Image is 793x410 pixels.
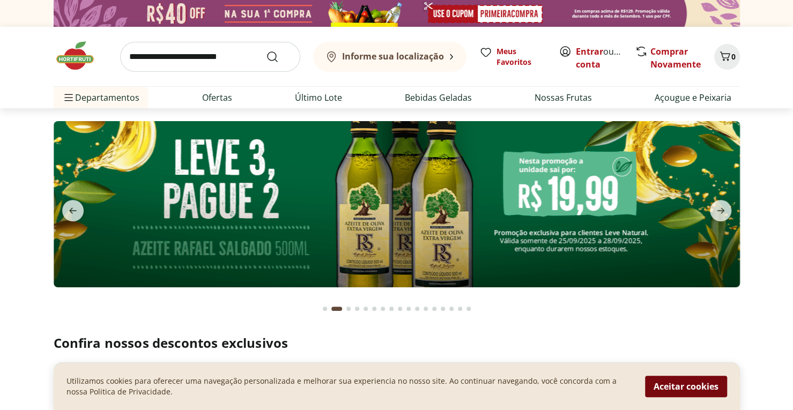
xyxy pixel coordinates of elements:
span: Meus Favoritos [496,46,546,68]
b: Informe sua localização [342,50,444,62]
button: Go to page 13 from fs-carousel [430,296,439,322]
a: Criar conta [576,46,635,70]
button: Go to page 7 from fs-carousel [379,296,387,322]
a: Nossas Frutas [535,91,592,104]
button: Carrinho [714,44,740,70]
button: Menu [62,85,75,110]
span: ou [576,45,624,71]
a: Ofertas [202,91,232,104]
a: Bebidas Geladas [405,91,472,104]
h2: Confira nossos descontos exclusivos [54,334,740,352]
button: Go to page 3 from fs-carousel [344,296,353,322]
button: Go to page 14 from fs-carousel [439,296,447,322]
a: Açougue e Peixaria [655,91,731,104]
span: 0 [731,51,736,62]
button: Go to page 10 from fs-carousel [404,296,413,322]
span: Departamentos [62,85,139,110]
a: Último Lote [295,91,342,104]
button: Go to page 11 from fs-carousel [413,296,421,322]
button: Submit Search [266,50,292,63]
button: Informe sua localização [313,42,466,72]
button: next [701,200,740,221]
button: Go to page 4 from fs-carousel [353,296,361,322]
button: Go to page 8 from fs-carousel [387,296,396,322]
a: Comprar Novamente [650,46,701,70]
p: Utilizamos cookies para oferecer uma navegação personalizada e melhorar sua experiencia no nosso ... [66,376,632,397]
button: Go to page 16 from fs-carousel [456,296,464,322]
input: search [120,42,300,72]
button: previous [54,200,92,221]
button: Current page from fs-carousel [329,296,344,322]
button: Aceitar cookies [645,376,727,397]
a: Entrar [576,46,603,57]
img: aziete [54,121,740,287]
a: Meus Favoritos [479,46,546,68]
button: Go to page 17 from fs-carousel [464,296,473,322]
img: Hortifruti [54,40,107,72]
button: Go to page 9 from fs-carousel [396,296,404,322]
button: Go to page 5 from fs-carousel [361,296,370,322]
button: Go to page 6 from fs-carousel [370,296,379,322]
button: Go to page 15 from fs-carousel [447,296,456,322]
button: Go to page 1 from fs-carousel [321,296,329,322]
button: Go to page 12 from fs-carousel [421,296,430,322]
